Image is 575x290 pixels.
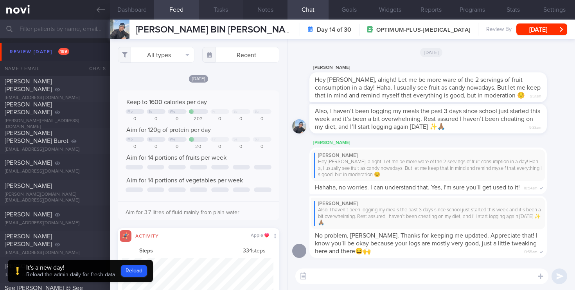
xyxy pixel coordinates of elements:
button: Reload [121,265,147,277]
span: [PERSON_NAME] BIN [PERSON_NAME] [135,25,301,34]
div: Activity [131,232,163,239]
div: Apple [251,233,269,239]
span: [PERSON_NAME] [PERSON_NAME] [5,101,52,115]
span: [PERSON_NAME] [PERSON_NAME] Burot [5,130,68,144]
span: 9:33am [529,123,541,130]
span: 334 steps [243,248,266,255]
div: [EMAIL_ADDRESS][DOMAIN_NAME] [5,95,105,101]
div: Fr [212,137,216,142]
span: Keep to 1600 calories per day [126,99,207,105]
div: Su [255,110,259,114]
span: 10:54am [524,184,537,191]
span: Aim for 3.7 litres of fluid mainly from plain water [126,210,239,215]
div: 0 [232,116,250,122]
div: We [170,137,175,142]
span: [DATE] [189,75,208,83]
div: Su [255,137,259,142]
div: We [170,110,175,114]
div: [PERSON_NAME] [314,201,542,207]
span: [DATE] [420,48,442,57]
div: 0 [168,144,187,150]
span: Aim for 14 portions of fruits per week [126,155,226,161]
span: Also, I haven’t been logging my meals the past 3 days since school just started this week and it’... [315,108,540,130]
div: 0 [147,144,165,150]
div: [EMAIL_ADDRESS][DOMAIN_NAME] [5,250,105,256]
div: [PERSON_NAME] [314,153,542,159]
div: It's a new day! [26,264,115,272]
div: [PERSON_NAME][DOMAIN_NAME][EMAIL_ADDRESS][DOMAIN_NAME] [5,192,105,204]
button: [DATE] [516,23,567,35]
strong: Steps [139,248,153,255]
span: [PERSON_NAME] [5,183,52,189]
div: Sa [234,110,238,114]
div: Fr [212,110,216,114]
div: 0 [126,144,144,150]
span: 9:31am [530,92,541,99]
div: [EMAIL_ADDRESS][DOMAIN_NAME] [5,272,105,278]
div: 0 [210,144,229,150]
span: Aim for 14 portions of vegetables per week [126,177,243,184]
div: Tu [149,137,153,142]
strong: Day 14 of 30 [317,26,351,34]
div: Review [DATE] [8,47,71,57]
div: Chats [79,61,110,76]
span: Hahaha, no worries. I can understand that. Yes, I'm sure you'll get used to it! [315,184,520,191]
div: Sa [234,137,238,142]
div: [PERSON_NAME] [309,63,570,72]
div: [EMAIL_ADDRESS][DOMAIN_NAME] [5,169,105,175]
div: 0 [126,116,144,122]
div: 0 [147,116,165,122]
span: [PERSON_NAME] [PERSON_NAME] [5,78,52,92]
div: 0 [210,116,229,122]
span: [PERSON_NAME] [PERSON_NAME] [5,233,52,247]
span: Review By [486,26,512,33]
div: 20 [189,144,208,150]
div: Mo [128,110,133,114]
span: [PERSON_NAME] [5,160,52,166]
span: Hey [PERSON_NAME], alright! Let me be more ware of the 2 servings of fruit consumption in a day! ... [315,77,541,99]
div: 0 [253,144,271,150]
span: [PERSON_NAME] [5,263,52,269]
span: 10:55am [523,247,537,255]
div: Also, I haven’t been logging my meals the past 3 days since school just started this week and it’... [314,207,542,226]
div: [PERSON_NAME] [309,138,570,148]
div: [EMAIL_ADDRESS][DOMAIN_NAME] [5,147,105,153]
div: 0 [232,144,250,150]
div: 0 [253,116,271,122]
span: Aim for 120g of protein per day [126,127,211,133]
div: [EMAIL_ADDRESS][DOMAIN_NAME] [5,220,105,226]
span: OPTIMUM-PLUS-[MEDICAL_DATA] [376,26,470,34]
div: Tu [149,110,153,114]
span: [PERSON_NAME] [5,211,52,218]
button: All types [118,47,195,63]
div: 203 [189,116,208,122]
div: 0 [168,116,187,122]
span: Reload the admin daily for fresh data [26,272,115,277]
div: Mo [128,137,133,142]
span: No problem, [PERSON_NAME]. Thanks for keeping me updated. Appreciate that! I know you'll be okay ... [315,232,537,254]
span: 199 [58,48,69,55]
div: Hey [PERSON_NAME], alright! Let me be more ware of the 2 servings of fruit consumption in a day! ... [314,159,542,178]
div: [PERSON_NAME][EMAIL_ADDRESS][DOMAIN_NAME] [5,118,105,130]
